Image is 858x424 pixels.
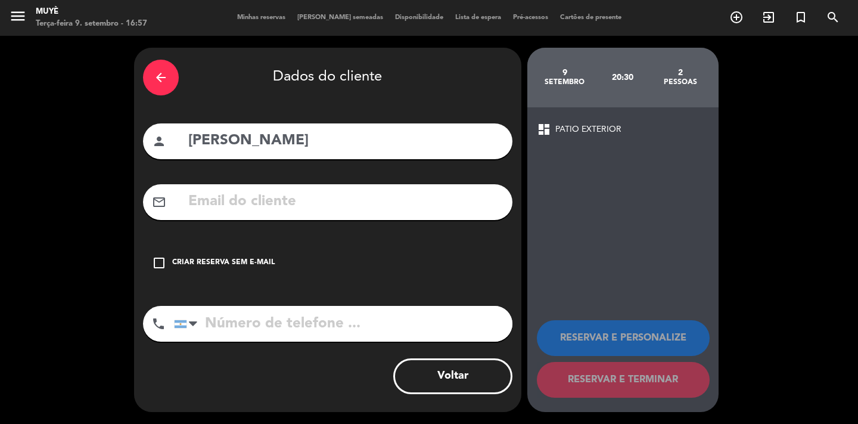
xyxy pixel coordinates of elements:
span: PATIO EXTERIOR [555,123,621,137]
div: Dados do cliente [143,57,512,98]
input: Nome do cliente [187,129,503,153]
i: check_box_outline_blank [152,256,166,270]
span: Pré-acessos [507,14,554,21]
input: Número de telefone ... [174,306,512,342]
button: menu [9,7,27,29]
button: RESERVAR E TERMINAR [537,362,710,398]
i: turned_in_not [794,10,808,24]
div: 20:30 [593,57,651,98]
span: Cartões de presente [554,14,627,21]
div: 2 [651,68,709,78]
div: Muyè [36,6,147,18]
div: Criar reserva sem e-mail [172,257,275,269]
div: 9 [536,68,594,78]
i: arrow_back [154,70,168,85]
div: Terça-feira 9. setembro - 16:57 [36,18,147,30]
div: pessoas [651,78,709,87]
i: menu [9,7,27,25]
span: Lista de espera [449,14,507,21]
i: exit_to_app [761,10,776,24]
button: Voltar [393,358,512,394]
span: Disponibilidade [389,14,449,21]
i: add_circle_outline [729,10,744,24]
button: RESERVAR E PERSONALIZE [537,320,710,356]
span: Minhas reservas [231,14,291,21]
i: mail_outline [152,195,166,209]
span: [PERSON_NAME] semeadas [291,14,389,21]
i: search [826,10,840,24]
span: dashboard [537,122,551,137]
i: phone [151,317,166,331]
input: Email do cliente [187,190,503,214]
div: setembro [536,78,594,87]
div: Argentina: +54 [175,307,202,341]
i: person [152,134,166,148]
